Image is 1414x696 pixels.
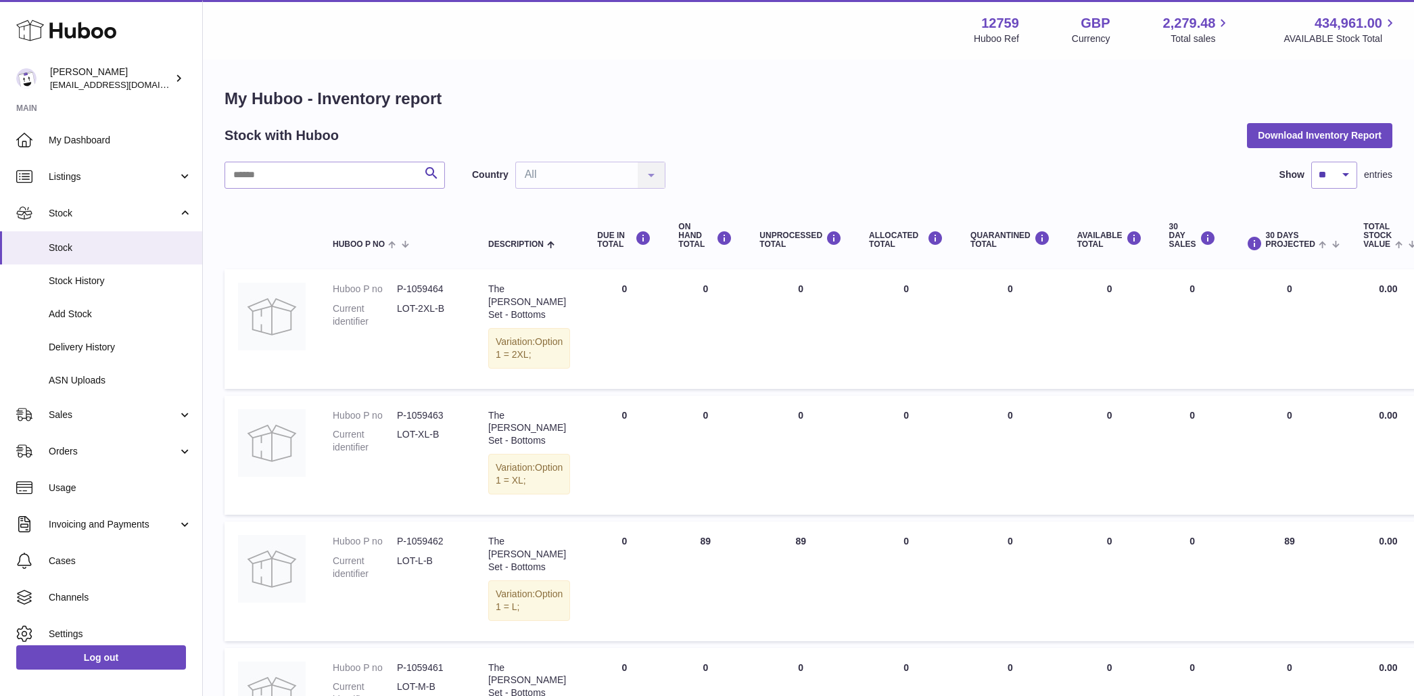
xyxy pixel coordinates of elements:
[1379,662,1397,673] span: 0.00
[49,308,192,321] span: Add Stock
[488,240,544,249] span: Description
[397,535,461,548] dd: P-1059462
[1379,283,1397,294] span: 0.00
[1064,396,1156,515] td: 0
[225,126,339,145] h2: Stock with Huboo
[49,482,192,494] span: Usage
[597,231,651,249] div: DUE IN TOTAL
[50,79,199,90] span: [EMAIL_ADDRESS][DOMAIN_NAME]
[49,555,192,567] span: Cases
[584,269,665,388] td: 0
[970,231,1050,249] div: QUARANTINED Total
[1072,32,1110,45] div: Currency
[1064,521,1156,641] td: 0
[488,409,570,448] div: The [PERSON_NAME] Set - Bottoms
[49,241,192,254] span: Stock
[333,662,397,674] dt: Huboo P no
[49,628,192,641] span: Settings
[1364,168,1392,181] span: entries
[49,445,178,458] span: Orders
[1081,14,1110,32] strong: GBP
[488,283,570,321] div: The [PERSON_NAME] Set - Bottoms
[1283,32,1398,45] span: AVAILABLE Stock Total
[1008,410,1013,421] span: 0
[333,428,397,454] dt: Current identifier
[333,302,397,328] dt: Current identifier
[49,170,178,183] span: Listings
[488,328,570,369] div: Variation:
[16,68,37,89] img: sofiapanwar@unndr.com
[855,269,957,388] td: 0
[1008,283,1013,294] span: 0
[238,283,306,350] img: product image
[16,645,186,670] a: Log out
[855,396,957,515] td: 0
[981,14,1019,32] strong: 12759
[49,341,192,354] span: Delivery History
[1156,521,1229,641] td: 0
[584,396,665,515] td: 0
[49,275,192,287] span: Stock History
[238,535,306,603] img: product image
[1156,269,1229,388] td: 0
[397,662,461,674] dd: P-1059461
[1064,269,1156,388] td: 0
[746,269,855,388] td: 0
[49,409,178,421] span: Sales
[665,521,746,641] td: 89
[49,207,178,220] span: Stock
[1163,14,1216,32] span: 2,279.48
[1266,231,1315,249] span: 30 DAYS PROJECTED
[746,396,855,515] td: 0
[333,283,397,296] dt: Huboo P no
[472,168,509,181] label: Country
[49,591,192,604] span: Channels
[1077,231,1142,249] div: AVAILABLE Total
[333,409,397,422] dt: Huboo P no
[1171,32,1231,45] span: Total sales
[1363,223,1392,250] span: Total stock value
[1283,14,1398,45] a: 434,961.00 AVAILABLE Stock Total
[584,521,665,641] td: 0
[1163,14,1231,45] a: 2,279.48 Total sales
[1008,536,1013,547] span: 0
[974,32,1019,45] div: Huboo Ref
[50,66,172,91] div: [PERSON_NAME]
[397,555,461,580] dd: LOT-L-B
[333,240,385,249] span: Huboo P no
[333,555,397,580] dt: Current identifier
[678,223,732,250] div: ON HAND Total
[488,580,570,621] div: Variation:
[1229,521,1350,641] td: 89
[238,409,306,477] img: product image
[49,134,192,147] span: My Dashboard
[225,88,1392,110] h1: My Huboo - Inventory report
[397,409,461,422] dd: P-1059463
[1279,168,1304,181] label: Show
[488,535,570,574] div: The [PERSON_NAME] Set - Bottoms
[1008,662,1013,673] span: 0
[397,302,461,328] dd: LOT-2XL-B
[49,374,192,387] span: ASN Uploads
[496,336,563,360] span: Option 1 = 2XL;
[488,454,570,494] div: Variation:
[1379,536,1397,547] span: 0.00
[1229,396,1350,515] td: 0
[1169,223,1216,250] div: 30 DAY SALES
[496,588,563,612] span: Option 1 = L;
[1247,123,1392,147] button: Download Inventory Report
[665,269,746,388] td: 0
[1229,269,1350,388] td: 0
[333,535,397,548] dt: Huboo P no
[665,396,746,515] td: 0
[397,283,461,296] dd: P-1059464
[759,231,842,249] div: UNPROCESSED Total
[49,518,178,531] span: Invoicing and Payments
[855,521,957,641] td: 0
[1379,410,1397,421] span: 0.00
[746,521,855,641] td: 89
[1156,396,1229,515] td: 0
[397,428,461,454] dd: LOT-XL-B
[869,231,943,249] div: ALLOCATED Total
[1315,14,1382,32] span: 434,961.00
